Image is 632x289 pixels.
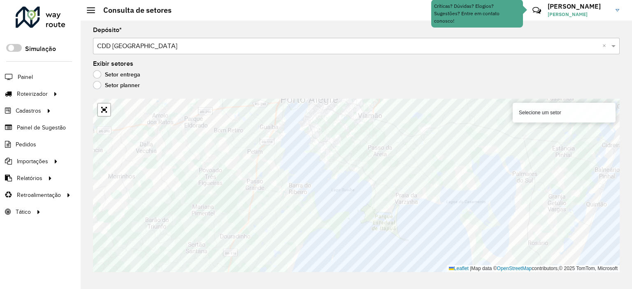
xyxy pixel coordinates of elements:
[25,44,56,54] label: Simulação
[16,208,31,216] span: Tático
[528,2,546,19] a: Contato Rápido
[497,266,532,271] a: OpenStreetMap
[93,25,122,35] label: Depósito
[602,41,609,51] span: Clear all
[18,73,33,81] span: Painel
[93,81,140,89] label: Setor planner
[548,11,609,18] span: [PERSON_NAME]
[95,6,172,15] h2: Consulta de setores
[548,2,609,10] h3: [PERSON_NAME]
[17,157,48,166] span: Importações
[449,266,469,271] a: Leaflet
[17,174,42,183] span: Relatórios
[98,104,110,116] a: Abrir mapa em tela cheia
[93,70,140,79] label: Setor entrega
[470,266,471,271] span: |
[513,103,616,123] div: Selecione um setor
[93,59,133,69] label: Exibir setores
[16,140,36,149] span: Pedidos
[17,90,48,98] span: Roteirizador
[447,265,620,272] div: Map data © contributors,© 2025 TomTom, Microsoft
[17,191,61,199] span: Retroalimentação
[17,123,66,132] span: Painel de Sugestão
[16,106,41,115] span: Cadastros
